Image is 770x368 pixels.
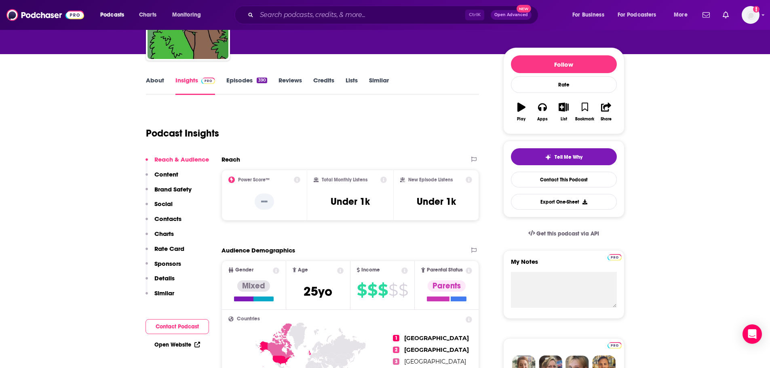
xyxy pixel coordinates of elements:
[465,10,484,20] span: Ctrl K
[134,8,161,21] a: Charts
[511,97,532,126] button: Play
[222,246,295,254] h2: Audience Demographics
[388,284,398,297] span: $
[154,245,184,252] p: Rate Card
[608,342,622,349] img: Podchaser Pro
[146,230,174,245] button: Charts
[601,117,612,122] div: Share
[555,154,582,160] span: Tell Me Why
[146,185,192,200] button: Brand Safety
[517,117,525,122] div: Play
[172,9,201,21] span: Monitoring
[235,267,253,273] span: Gender
[369,76,389,95] a: Similar
[561,117,567,122] div: List
[612,8,668,21] button: open menu
[95,8,135,21] button: open menu
[743,324,762,344] div: Open Intercom Messenger
[278,76,302,95] a: Reviews
[146,127,219,139] h1: Podcast Insights
[567,8,614,21] button: open menu
[154,185,192,193] p: Brand Safety
[154,156,209,163] p: Reach & Audience
[517,5,531,13] span: New
[404,358,466,365] span: [GEOGRAPHIC_DATA]
[367,284,377,297] span: $
[222,156,240,163] h2: Reach
[608,341,622,349] a: Pro website
[742,6,759,24] button: Show profile menu
[674,9,688,21] span: More
[257,8,465,21] input: Search podcasts, credits, & more...
[146,156,209,170] button: Reach & Audience
[154,215,181,223] p: Contacts
[393,358,399,365] span: 3
[608,253,622,261] a: Pro website
[618,9,656,21] span: For Podcasters
[154,274,175,282] p: Details
[6,7,84,23] img: Podchaser - Follow, Share and Rate Podcasts
[313,76,334,95] a: Credits
[331,196,370,208] h3: Under 1k
[553,97,574,126] button: List
[393,347,399,353] span: 2
[167,8,211,21] button: open menu
[146,319,209,334] button: Contact Podcast
[404,334,469,342] span: [GEOGRAPHIC_DATA]
[154,200,173,208] p: Social
[753,6,759,13] svg: Add a profile image
[146,245,184,260] button: Rate Card
[511,258,617,272] label: My Notes
[154,170,178,178] p: Content
[404,346,469,353] span: [GEOGRAPHIC_DATA]
[304,284,332,299] span: 25 yo
[511,194,617,210] button: Export One-Sheet
[522,224,606,244] a: Get this podcast via API
[298,267,308,273] span: Age
[494,13,528,17] span: Open Advanced
[146,76,164,95] a: About
[238,177,270,183] h2: Power Score™
[491,10,532,20] button: Open AdvancedNew
[100,9,124,21] span: Podcasts
[742,6,759,24] img: User Profile
[511,148,617,165] button: tell me why sparkleTell Me Why
[361,267,380,273] span: Income
[237,280,270,292] div: Mixed
[574,97,595,126] button: Bookmark
[668,8,698,21] button: open menu
[575,117,594,122] div: Bookmark
[572,9,604,21] span: For Business
[357,284,367,297] span: $
[154,341,200,348] a: Open Website
[536,230,599,237] span: Get this podcast via API
[146,289,174,304] button: Similar
[146,274,175,289] button: Details
[378,284,388,297] span: $
[146,215,181,230] button: Contacts
[545,154,551,160] img: tell me why sparkle
[417,196,456,208] h3: Under 1k
[427,267,463,273] span: Parental Status
[595,97,616,126] button: Share
[237,316,260,322] span: Countries
[742,6,759,24] span: Logged in as veronica.smith
[146,200,173,215] button: Social
[393,335,399,341] span: 1
[154,260,181,267] p: Sponsors
[154,289,174,297] p: Similar
[257,78,267,83] div: 390
[346,76,358,95] a: Lists
[532,97,553,126] button: Apps
[146,260,181,275] button: Sponsors
[408,177,453,183] h2: New Episode Listens
[719,8,732,22] a: Show notifications dropdown
[255,193,274,210] p: --
[139,9,156,21] span: Charts
[511,55,617,73] button: Follow
[608,254,622,261] img: Podchaser Pro
[146,170,178,185] button: Content
[399,284,408,297] span: $
[537,117,548,122] div: Apps
[699,8,713,22] a: Show notifications dropdown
